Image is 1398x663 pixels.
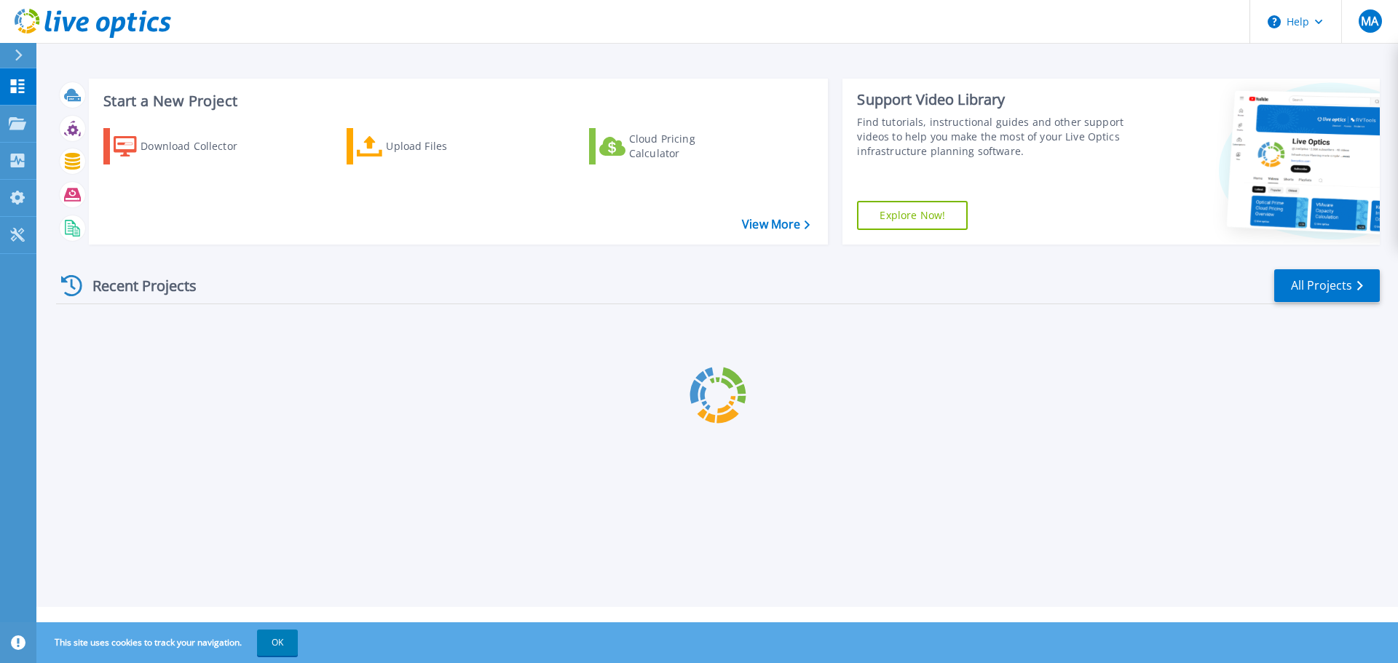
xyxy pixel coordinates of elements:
a: Cloud Pricing Calculator [589,128,751,164]
div: Download Collector [141,132,257,161]
div: Recent Projects [56,268,216,303]
h3: Start a New Project [103,93,810,109]
div: Cloud Pricing Calculator [629,132,746,161]
a: View More [742,218,810,231]
a: Download Collector [103,128,266,164]
div: Find tutorials, instructional guides and other support videos to help you make the most of your L... [857,115,1131,159]
div: Upload Files [386,132,502,161]
a: Upload Files [347,128,509,164]
span: This site uses cookies to track your navigation. [40,630,298,656]
a: All Projects [1274,269,1380,302]
span: MA [1361,15,1378,27]
button: OK [257,630,298,656]
a: Explore Now! [857,201,968,230]
div: Support Video Library [857,90,1131,109]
